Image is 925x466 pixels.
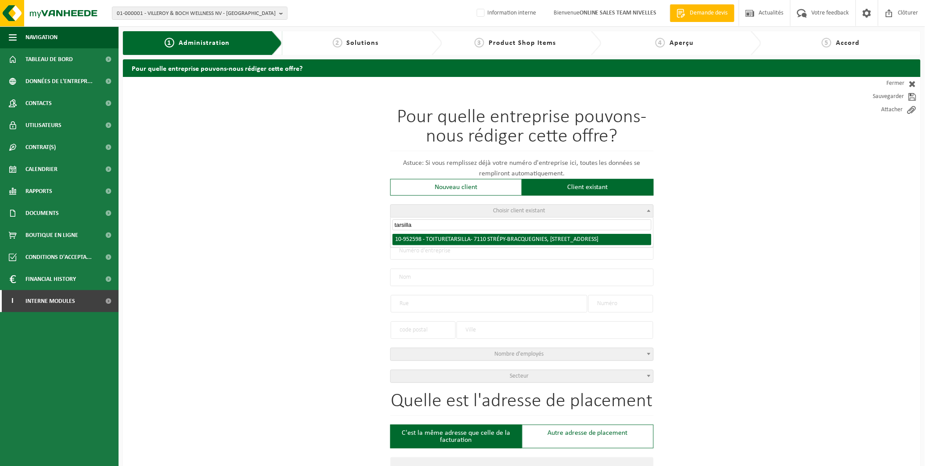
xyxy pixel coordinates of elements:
a: 5Accord [766,38,916,48]
span: 2 [333,38,342,47]
div: Client existant [522,179,654,196]
button: 01-000001 - VILLEROY & BOCH WELLNESS NV - [GEOGRAPHIC_DATA] [112,7,288,20]
input: Ville [457,321,653,339]
span: Navigation [25,26,58,48]
input: code postal [391,321,456,339]
span: Contacts [25,92,52,114]
a: 4Aperçu [606,38,743,48]
span: Nombre d'employés [495,351,544,357]
span: Financial History [25,268,76,290]
input: Numéro [588,295,653,313]
span: RSILLA [454,236,471,243]
a: Demande devis [670,4,734,22]
span: Boutique en ligne [25,224,78,246]
a: Sauvegarder [842,90,921,103]
a: Fermer [842,77,921,90]
span: Choisir client existant [493,208,545,214]
div: Autre adresse de placement [522,425,654,448]
span: 5 [822,38,831,47]
input: Numéro d'entreprise [390,242,654,260]
span: 3 [475,38,484,47]
strong: ONLINE SALES TEAM NIVELLES [579,10,657,16]
span: Administration [179,40,230,47]
span: Tableau de bord [25,48,73,70]
span: Utilisateurs [25,114,61,136]
a: 1Administration [130,38,265,48]
div: Nouveau client [390,179,522,196]
span: Product Shop Items [489,40,556,47]
span: Accord [836,40,860,47]
h1: Quelle est l'adresse de placement [390,392,654,416]
h2: Pour quelle entreprise pouvons-nous rédiger cette offre? [123,59,921,76]
span: Documents [25,202,59,224]
label: Information interne [475,7,536,20]
span: Demande devis [688,9,730,18]
div: C'est la même adresse que celle de la facturation [390,425,522,448]
span: Calendrier [25,158,58,180]
a: 2Solutions [287,38,424,48]
span: TA [448,236,471,243]
span: Rapports [25,180,52,202]
span: Conditions d'accepta... [25,246,92,268]
a: 3Product Shop Items [446,38,584,48]
span: Données de l'entrepr... [25,70,93,92]
a: Attacher [842,103,921,116]
span: Contrat(s) [25,136,56,158]
h1: Pour quelle entreprise pouvons-nous rédiger cette offre? [390,108,654,151]
input: Nom [390,269,654,286]
span: Interne modules [25,290,75,312]
span: 01-000001 - VILLEROY & BOCH WELLNESS NV - [GEOGRAPHIC_DATA] [117,7,276,20]
span: 4 [655,38,665,47]
span: I [9,290,17,312]
span: Aperçu [669,40,694,47]
span: Secteur [510,373,529,379]
input: Rue [391,295,587,313]
li: 10-952598 - TOITURE - 7110 STRÉPY-BRACQUEGNIES, [STREET_ADDRESS] [392,234,651,245]
p: Astuce: Si vous remplissez déjà votre numéro d'entreprise ici, toutes les données se rempliront a... [390,158,654,179]
span: Solutions [347,40,379,47]
span: 1 [165,38,174,47]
